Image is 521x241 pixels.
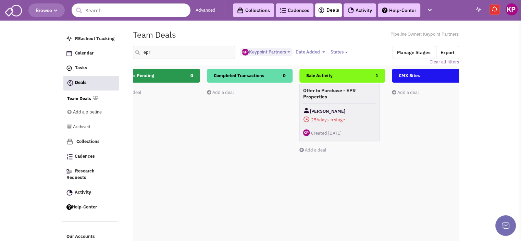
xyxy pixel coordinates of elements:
img: Research.png [66,169,72,173]
span: REachout Tracking [75,36,114,41]
a: Calendar [63,47,119,60]
a: Activity [344,3,376,17]
input: Search [72,3,190,17]
a: Research Requests [63,165,119,184]
a: Tasks [63,62,119,75]
span: 1 [375,69,378,83]
h1: Team Deals [133,30,176,39]
h4: Offer to Purchase - EPR Properties [303,87,376,100]
span: Our Accounts [66,234,95,240]
button: States [328,48,350,56]
span: Browse [36,7,58,13]
a: Cadences [276,3,313,17]
a: Collections [63,135,119,148]
a: Help-Center [378,3,420,17]
span: Leases Pending [121,73,154,79]
span: 0 [283,69,286,83]
span: Tasks [75,65,87,71]
img: Cadences_logo.png [66,154,73,159]
img: Activity.png [66,190,73,196]
a: Collections [233,3,274,17]
img: help.png [66,204,72,210]
a: Cadences [63,150,119,163]
span: days in stage [303,116,376,124]
a: Add a deal [207,89,234,95]
span: Collections [76,138,100,144]
button: Export [436,46,459,59]
span: Created [DATE] [311,130,341,136]
span: States [330,49,343,55]
img: help.png [382,8,387,13]
button: Keypoint Partners [240,48,292,56]
span: Date Added [295,49,320,55]
a: Advanced [196,7,215,14]
a: REachout Tracking [63,33,119,46]
img: ny_GipEnDU-kinWYCc5EwQ.png [242,49,249,56]
span: CMX Sites [399,73,420,79]
img: icon-daysinstage-red.png [303,116,310,123]
button: Manage Stages [393,46,435,59]
a: Add a deal [392,89,419,95]
a: Activity [63,186,119,199]
span: 0 [190,69,193,83]
span: Keypoint Partners [242,49,286,55]
a: Team Deals [67,96,91,102]
img: icon-collection-lavender.png [66,138,73,145]
img: icon-deals.svg [67,79,74,87]
span: Calendar [75,50,94,56]
a: Deals [318,6,339,14]
img: SmartAdmin [5,3,22,16]
img: Contact Image [303,107,310,114]
span: Cadences [75,154,95,159]
button: Browse [28,3,65,17]
img: Cadences_logo.png [280,8,286,13]
img: Activity.png [348,7,354,13]
input: Search deals [133,46,236,59]
span: [PERSON_NAME] [310,107,345,116]
span: Pipeline Owner: Keypoint Partners [390,31,459,38]
img: icon-collection-lavender-black.svg [237,7,244,14]
button: Date Added [293,48,327,56]
span: Sale Activity [306,73,333,79]
span: Activity [75,189,91,195]
img: Keypoint Partners [506,3,518,15]
img: icon-deals.svg [318,6,325,14]
span: Research Requests [66,168,95,181]
span: 256 [311,117,319,123]
img: Calendar.png [66,51,72,56]
a: Deals [63,76,119,91]
a: Archived [67,121,109,134]
span: Completed Transactions [214,73,264,79]
a: Add a pipeline [67,106,109,119]
img: icon-tasks.png [66,65,72,71]
a: Help-Center [63,201,119,214]
a: Add a deal [299,147,326,153]
a: Clear all filters [430,59,459,65]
